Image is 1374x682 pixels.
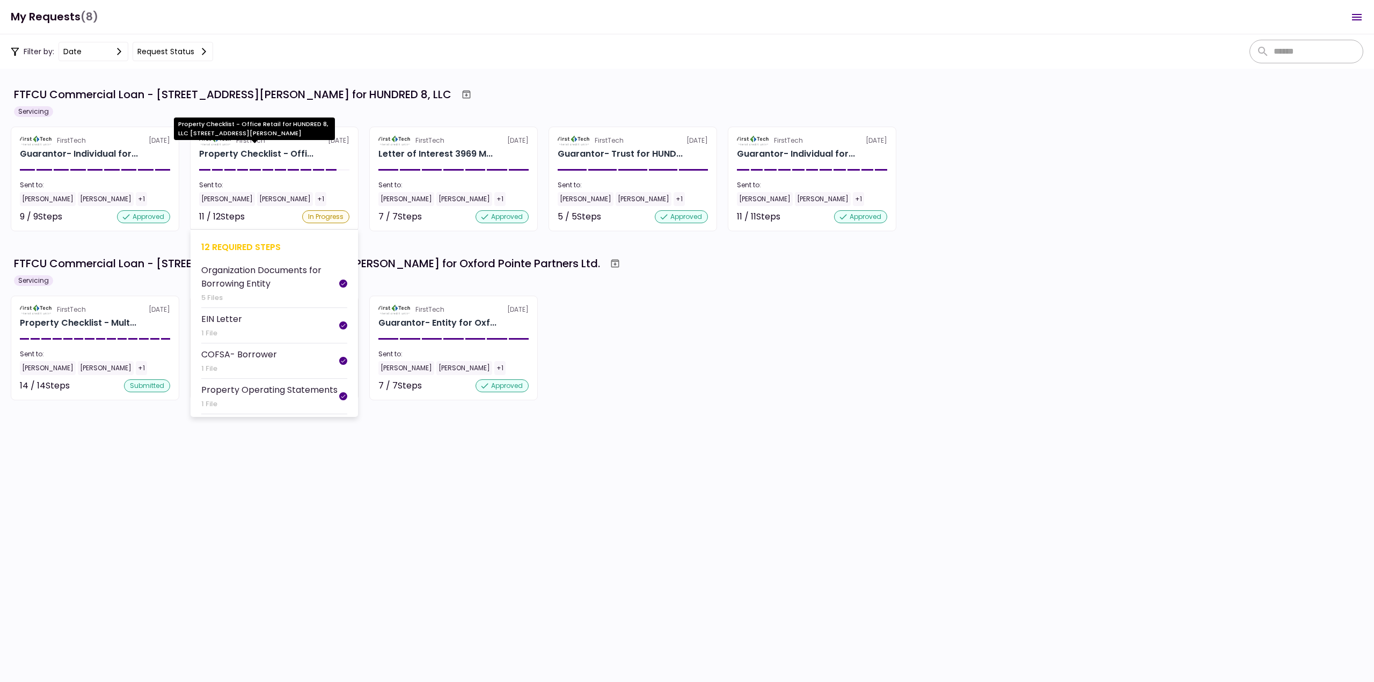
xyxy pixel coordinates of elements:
[78,361,134,375] div: [PERSON_NAME]
[20,305,53,314] img: Partner logo
[201,292,339,303] div: 5 Files
[558,180,708,190] div: Sent to:
[378,379,422,392] div: 7 / 7 Steps
[20,379,70,392] div: 14 / 14 Steps
[558,148,683,160] div: Guarantor- Trust for HUNDRED 8, LLC Jung In Woo Trust
[81,6,98,28] span: (8)
[415,136,444,145] div: FirstTech
[57,305,86,314] div: FirstTech
[616,192,671,206] div: [PERSON_NAME]
[476,210,529,223] div: approved
[436,361,492,375] div: [PERSON_NAME]
[378,349,529,359] div: Sent to:
[737,180,887,190] div: Sent to:
[20,192,76,206] div: [PERSON_NAME]
[14,275,53,286] div: Servicing
[201,312,242,326] div: EIN Letter
[378,317,496,329] div: Guarantor- Entity for Oxford Pointe Partners Ltd. Oxford Pointe I, LC
[20,349,170,359] div: Sent to:
[605,254,625,273] button: Archive workflow
[201,240,347,254] div: 12 required steps
[20,180,170,190] div: Sent to:
[201,399,338,409] div: 1 File
[795,192,851,206] div: [PERSON_NAME]
[378,192,434,206] div: [PERSON_NAME]
[20,136,53,145] img: Partner logo
[201,348,277,361] div: COFSA- Borrower
[199,148,313,160] div: Property Checklist - Office Retail for HUNDRED 8, LLC 3969 Morse Crossing
[595,136,624,145] div: FirstTech
[558,136,708,145] div: [DATE]
[476,379,529,392] div: approved
[14,106,53,117] div: Servicing
[378,148,493,160] div: Letter of Interest 3969 Morse Crossing Columbus
[494,361,506,375] div: +1
[378,361,434,375] div: [PERSON_NAME]
[315,192,326,206] div: +1
[378,305,411,314] img: Partner logo
[558,210,601,223] div: 5 / 5 Steps
[199,210,245,223] div: 11 / 12 Steps
[201,263,339,290] div: Organization Documents for Borrowing Entity
[378,136,411,145] img: Partner logo
[257,192,313,206] div: [PERSON_NAME]
[853,192,864,206] div: +1
[415,305,444,314] div: FirstTech
[201,363,277,374] div: 1 File
[737,148,855,160] div: Guarantor- Individual for HUNDRED 8, LLC Suzie Woo
[78,192,134,206] div: [PERSON_NAME]
[737,136,887,145] div: [DATE]
[737,136,770,145] img: Partner logo
[436,192,492,206] div: [PERSON_NAME]
[20,148,138,160] div: Guarantor- Individual for HUNDRED 8, LLC Jung In Woo
[1344,4,1370,30] button: Open menu
[20,210,62,223] div: 9 / 9 Steps
[378,210,422,223] div: 7 / 7 Steps
[201,328,242,339] div: 1 File
[655,210,708,223] div: approved
[558,192,613,206] div: [PERSON_NAME]
[774,136,803,145] div: FirstTech
[117,210,170,223] div: approved
[63,46,82,57] div: date
[737,210,780,223] div: 11 / 11 Steps
[57,136,86,145] div: FirstTech
[378,305,529,314] div: [DATE]
[494,192,506,206] div: +1
[674,192,685,206] div: +1
[834,210,887,223] div: approved
[133,42,213,61] button: Request status
[174,118,335,140] div: Property Checklist - Office Retail for HUNDRED 8, LLC [STREET_ADDRESS][PERSON_NAME]
[136,361,147,375] div: +1
[302,210,349,223] div: In Progress
[124,379,170,392] div: submitted
[14,255,600,272] div: FTFCU Commercial Loan - [STREET_ADDRESS][PERSON_NAME][PERSON_NAME] for Oxford Pointe Partners Ltd.
[378,136,529,145] div: [DATE]
[378,180,529,190] div: Sent to:
[136,192,147,206] div: +1
[20,136,170,145] div: [DATE]
[14,86,451,102] div: FTFCU Commercial Loan - [STREET_ADDRESS][PERSON_NAME] for HUNDRED 8, LLC
[59,42,128,61] button: date
[558,136,590,145] img: Partner logo
[20,361,76,375] div: [PERSON_NAME]
[11,42,213,61] div: Filter by:
[199,192,255,206] div: [PERSON_NAME]
[199,180,349,190] div: Sent to:
[737,192,793,206] div: [PERSON_NAME]
[457,85,476,104] button: Archive workflow
[11,6,98,28] h1: My Requests
[201,383,338,397] div: Property Operating Statements
[20,305,170,314] div: [DATE]
[20,317,136,329] div: Property Checklist - Multi-Family for Oxford Pointe Partners Ltd. 804 Dr Martin Luther King Jr. D...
